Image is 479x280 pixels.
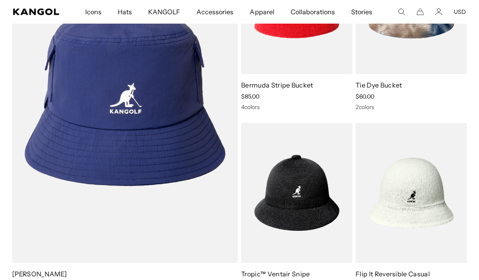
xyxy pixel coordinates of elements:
a: [PERSON_NAME] [12,270,67,278]
a: Tie Dye Bucket [356,81,402,89]
span: $60.00 [356,93,374,100]
span: $85.00 [241,93,259,100]
a: Account [435,8,442,15]
a: Tropic™ Ventair Snipe [241,270,310,278]
div: 4 colors [241,103,352,111]
button: Cart [416,8,424,15]
a: Kangol [13,9,60,15]
summary: Search here [398,8,405,15]
div: 2 colors [356,103,467,111]
a: Flip It Reversible Casual [356,270,430,278]
button: USD [454,8,466,15]
img: Tropic™ Ventair Snipe [241,123,352,263]
img: Flip It Reversible Casual [356,123,467,263]
a: Bermuda Stripe Bucket [241,81,313,89]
